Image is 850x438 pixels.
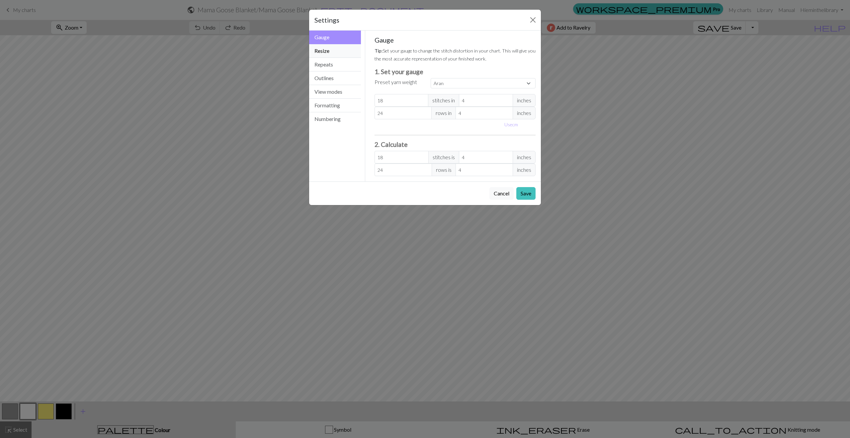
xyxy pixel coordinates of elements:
[309,99,361,112] button: Formatting
[513,94,536,107] span: inches
[516,187,536,200] button: Save
[314,15,339,25] h5: Settings
[309,71,361,85] button: Outlines
[375,78,417,86] label: Preset yarn weight
[528,15,538,25] button: Close
[428,151,459,164] span: stitches is
[309,44,361,58] button: Resize
[431,107,456,119] span: rows in
[309,112,361,126] button: Numbering
[309,85,361,99] button: View modes
[375,68,536,75] h3: 1. Set your gauge
[309,31,361,44] button: Gauge
[501,119,521,130] button: Usecm
[432,164,456,176] span: rows is
[428,94,459,107] span: stitches in
[375,48,536,61] small: Set your gauge to change the stitch distortion in your chart. This will give you the most accurat...
[309,58,361,71] button: Repeats
[375,141,536,148] h3: 2. Calculate
[489,187,514,200] button: Cancel
[375,48,383,54] strong: Tip:
[375,36,536,44] h5: Gauge
[513,151,536,164] span: inches
[513,107,536,119] span: inches
[513,164,536,176] span: inches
